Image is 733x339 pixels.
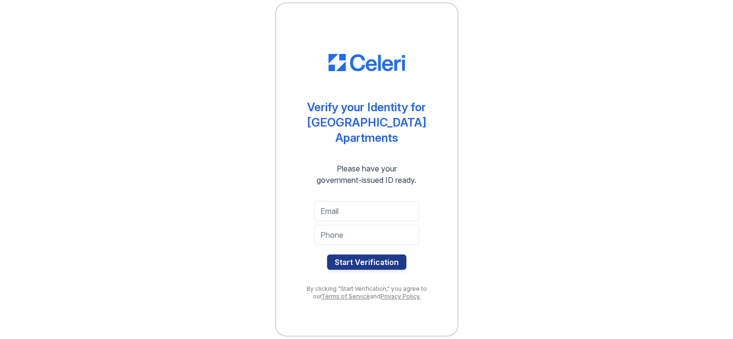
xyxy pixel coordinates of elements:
[381,293,421,300] a: Privacy Policy.
[299,163,434,186] div: Please have your government-issued ID ready.
[295,100,438,146] div: Verify your Identity for [GEOGRAPHIC_DATA] Apartments
[314,201,419,221] input: Email
[329,54,405,71] img: CE_Logo_Blue-a8612792a0a2168367f1c8372b55b34899dd931a85d93a1a3d3e32e68fde9ad4.png
[314,225,419,245] input: Phone
[321,293,370,300] a: Terms of Service
[327,254,406,270] button: Start Verification
[295,285,438,300] div: By clicking "Start Verification," you agree to our and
